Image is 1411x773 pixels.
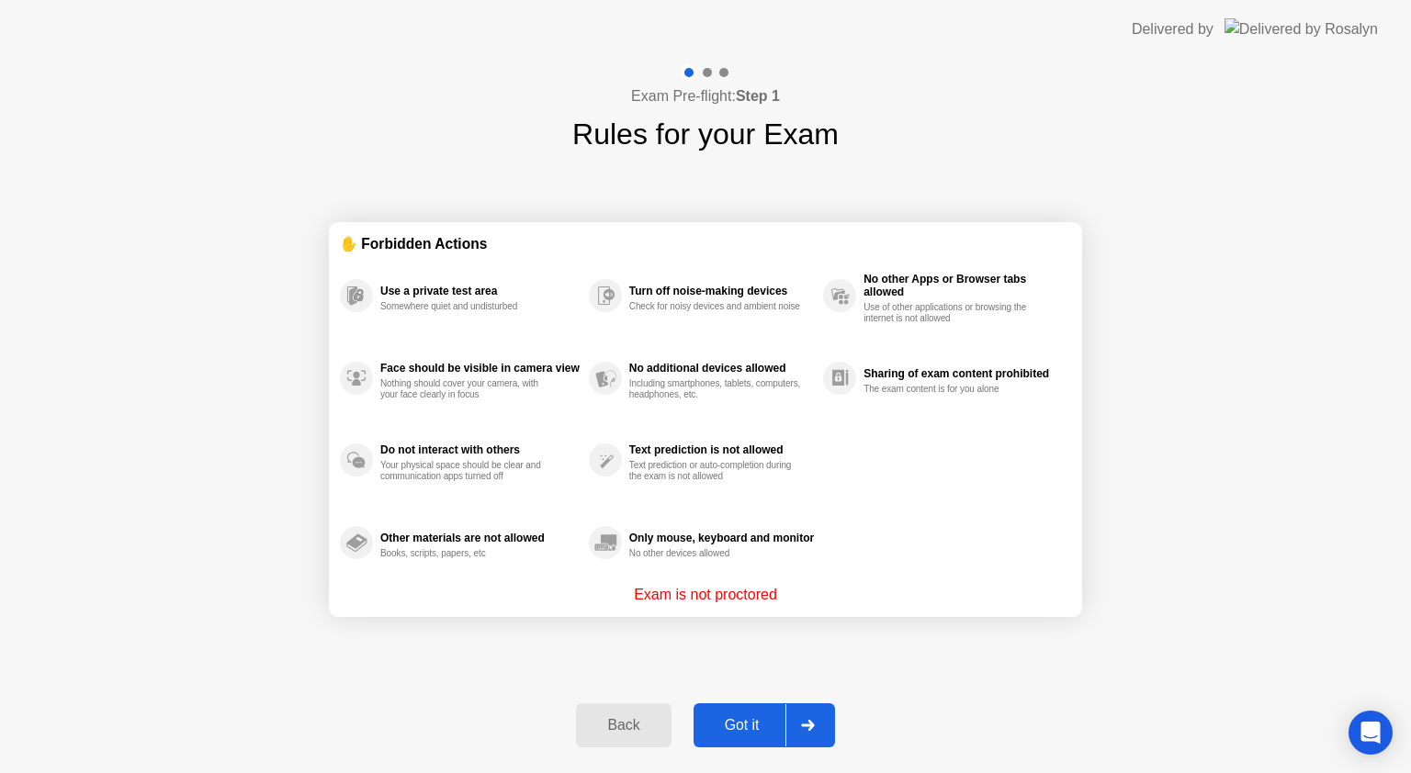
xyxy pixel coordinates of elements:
b: Step 1 [736,88,780,104]
h1: Rules for your Exam [572,112,839,156]
div: No other devices allowed [629,548,803,559]
div: Face should be visible in camera view [380,362,580,375]
div: Got it [699,717,785,734]
div: Use a private test area [380,285,580,297]
div: No other Apps or Browser tabs allowed [864,273,1062,298]
div: Back [581,717,665,734]
div: Delivered by [1132,18,1213,40]
div: Other materials are not allowed [380,532,580,544]
div: Your physical space should be clear and communication apps turned off [380,460,554,482]
div: Books, scripts, papers, etc [380,548,554,559]
h4: Exam Pre-flight: [631,85,780,107]
div: Open Intercom Messenger [1349,711,1393,755]
img: Delivered by Rosalyn [1225,18,1378,39]
div: Sharing of exam content prohibited [864,367,1062,380]
div: ✋ Forbidden Actions [340,233,1071,254]
p: Exam is not proctored [634,584,777,606]
div: Use of other applications or browsing the internet is not allowed [864,302,1037,324]
div: Text prediction or auto-completion during the exam is not allowed [629,460,803,482]
div: Do not interact with others [380,443,580,456]
div: Check for noisy devices and ambient noise [629,301,803,312]
div: The exam content is for you alone [864,384,1037,395]
div: Nothing should cover your camera, with your face clearly in focus [380,378,554,400]
div: No additional devices allowed [629,362,814,375]
div: Only mouse, keyboard and monitor [629,532,814,544]
div: Text prediction is not allowed [629,443,814,456]
div: Somewhere quiet and undisturbed [380,301,554,312]
button: Got it [694,703,835,747]
button: Back [576,703,671,747]
div: Including smartphones, tablets, computers, headphones, etc. [629,378,803,400]
div: Turn off noise-making devices [629,285,814,297]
